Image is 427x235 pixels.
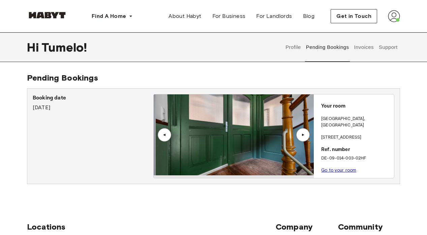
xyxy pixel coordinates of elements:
[388,10,400,22] img: avatar
[353,32,374,62] button: Invoices
[33,94,153,102] p: Booking date
[303,12,315,20] span: Blog
[169,12,201,20] span: About Habyt
[300,133,306,137] div: ▲
[251,9,297,23] a: For Landlords
[161,133,168,137] div: ▲
[321,134,391,141] p: [STREET_ADDRESS]
[298,9,320,23] a: Blog
[256,12,292,20] span: For Landlords
[321,168,356,173] a: Go to your room
[27,12,67,19] img: Habyt
[27,73,98,83] span: Pending Bookings
[212,12,246,20] span: For Business
[41,40,87,54] span: Tumelo !
[33,94,153,112] div: [DATE]
[207,9,251,23] a: For Business
[338,222,400,232] span: Community
[321,102,391,110] p: Your room
[27,222,276,232] span: Locations
[283,32,400,62] div: user profile tabs
[163,9,207,23] a: About Habyt
[276,222,338,232] span: Company
[336,12,371,20] span: Get in Touch
[285,32,302,62] button: Profile
[305,32,350,62] button: Pending Bookings
[92,12,126,20] span: Find A Home
[321,155,391,162] p: DE-09-014-003-02HF
[156,94,316,175] img: Image of the room
[378,32,398,62] button: Support
[321,146,391,154] p: Ref. number
[331,9,377,23] button: Get in Touch
[86,9,138,23] button: Find A Home
[321,116,391,129] p: [GEOGRAPHIC_DATA] , [GEOGRAPHIC_DATA]
[27,40,41,54] span: Hi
